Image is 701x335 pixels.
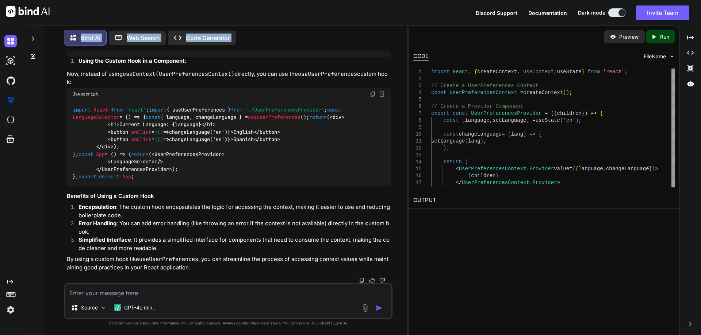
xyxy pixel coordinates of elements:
[517,69,520,75] span: ,
[67,70,391,86] p: Now, instead of using directly, you can use the custom hook:
[96,144,114,150] span: </ >
[603,69,624,75] span: 'react'
[554,110,557,116] span: {
[333,114,341,120] span: div
[443,131,459,137] span: const
[245,106,324,113] span: './UserPreferencesProvider'
[154,129,163,135] span: {()
[480,138,483,144] span: )
[413,52,429,61] div: CODE
[93,106,108,113] span: React
[529,166,554,172] span: Provider
[431,83,539,89] span: // Create a UserPreferences Context
[431,69,449,75] span: import
[489,117,492,123] span: ,
[124,304,155,311] p: GPT-4o min..
[557,110,581,116] span: children
[99,173,119,180] span: default
[447,145,449,151] span: ;
[260,129,277,135] span: button
[652,166,655,172] span: }
[413,103,422,110] div: 6
[566,90,569,96] span: )
[131,129,152,135] span: onClick
[4,74,17,87] img: githubDark
[575,117,578,123] span: )
[603,166,606,172] span: ,
[443,159,461,165] span: return
[4,55,17,67] img: darkAi-studio
[539,131,541,137] span: {
[447,187,449,192] span: ;
[468,173,471,179] span: {
[644,53,666,60] span: FileName
[443,145,446,151] span: }
[413,89,422,96] div: 4
[248,114,300,120] span: useUserPreferences
[4,94,17,106] img: premium
[468,138,480,144] span: lang
[154,151,222,157] span: UserPreferencesProvider
[369,277,375,283] img: like
[545,110,548,116] span: =
[413,186,422,193] div: 18
[96,151,105,157] span: App
[575,166,578,172] span: {
[413,110,422,117] div: 7
[529,131,536,137] span: =>
[131,136,152,143] span: onClick
[528,9,567,17] button: Documentation
[578,9,605,16] span: Dark mode
[413,145,422,152] div: 12
[108,136,169,143] span: < = =>
[413,82,422,89] div: 3
[78,219,391,236] p: : You can add error handling (like throwing an error if the context is not available) directly in...
[186,34,230,42] p: Code Generator
[528,10,567,16] span: Documentation
[474,69,477,75] span: {
[456,166,459,172] span: <
[476,9,517,17] button: Discord Support
[254,136,280,143] span: </ >
[126,106,146,113] span: 'react'
[81,34,100,42] p: Bind AI
[4,304,17,316] img: settings
[554,166,569,172] span: value
[471,110,541,116] span: UserPreferencesProvider
[572,166,575,172] span: {
[532,180,557,186] span: Provider
[102,166,169,172] span: UserPreferencesProvider
[581,69,584,75] span: }
[154,136,163,143] span: {()
[465,117,489,123] span: language
[413,69,422,75] div: 1
[459,131,502,137] span: changeLanguage
[431,138,465,144] span: setLanguage
[578,117,581,123] span: ;
[361,304,369,312] img: attachment
[64,320,392,326] p: Bind can provide inaccurate information, including about people. Always double-check its answers....
[108,121,119,128] span: < >
[669,53,675,59] img: chevron down
[551,110,553,116] span: (
[207,121,213,128] span: h1
[523,69,554,75] span: useContext
[452,110,468,116] span: const
[557,180,560,186] span: >
[73,114,119,120] span: LanguageSelector
[523,131,526,137] span: )
[73,57,391,67] li: :
[413,75,422,82] div: 2
[108,159,163,165] span: < />
[587,69,600,75] span: from
[468,69,471,75] span: ,
[100,305,106,311] img: Pick Models
[4,35,17,47] img: darkChat
[330,114,344,120] span: < >
[563,117,575,123] span: 'en'
[6,6,50,17] img: Bind AI
[73,91,98,97] span: Javascript
[655,166,658,172] span: >
[493,117,526,123] span: setLanguage
[660,33,669,40] p: Run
